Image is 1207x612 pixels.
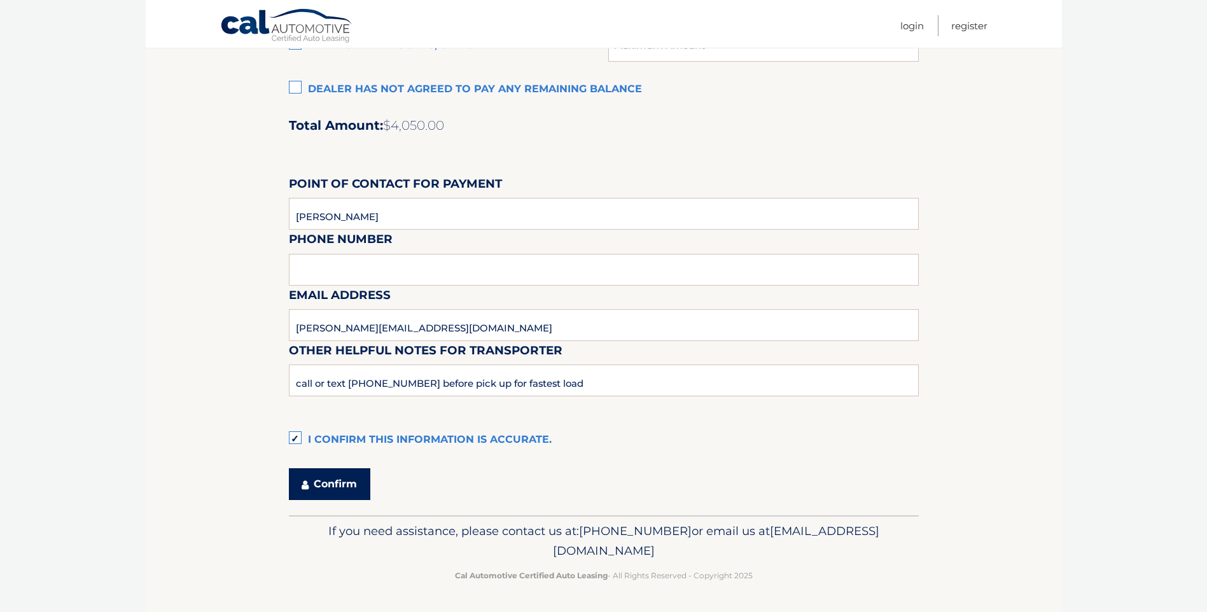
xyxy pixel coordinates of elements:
[297,569,910,582] p: - All Rights Reserved - Copyright 2025
[289,77,919,102] label: Dealer has not agreed to pay any remaining balance
[289,118,919,134] h2: Total Amount:
[289,341,562,365] label: Other helpful notes for transporter
[951,15,987,36] a: Register
[289,286,391,309] label: Email Address
[900,15,924,36] a: Login
[289,174,502,198] label: Point of Contact for Payment
[289,428,919,453] label: I confirm this information is accurate.
[455,571,608,580] strong: Cal Automotive Certified Auto Leasing
[383,118,444,133] span: $4,050.00
[289,468,370,500] button: Confirm
[297,521,910,562] p: If you need assistance, please contact us at: or email us at
[579,524,692,538] span: [PHONE_NUMBER]
[220,8,354,45] a: Cal Automotive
